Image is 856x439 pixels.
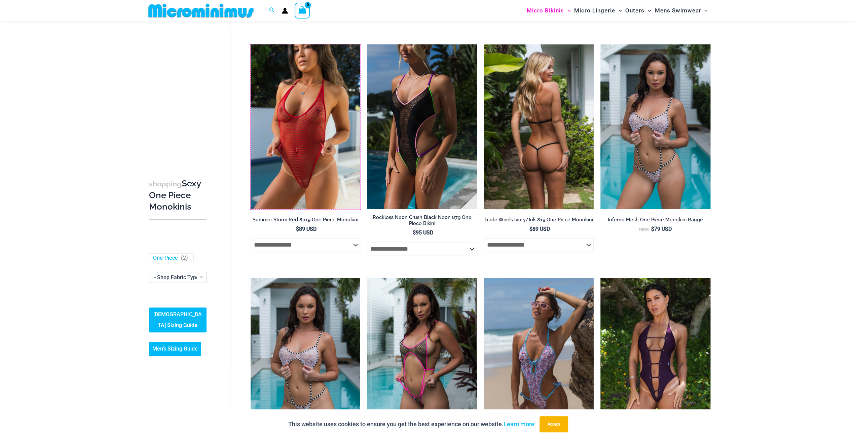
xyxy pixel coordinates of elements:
span: ( ) [181,255,188,262]
a: Inferno Mesh Black White 8561 One Piece 05Inferno Mesh Olive Fuchsia 8561 One Piece 03Inferno Mes... [600,44,710,209]
span: - Shop Fabric Type [149,272,206,283]
a: Trade Winds Ivory/Ink 819 One Piece Monokini [484,217,594,225]
p: This website uses cookies to ensure you get the best experience on our website. [288,419,534,429]
h2: Trade Winds Ivory/Ink 819 One Piece Monokini [484,217,594,223]
span: $ [651,226,654,232]
h2: Summer Storm Red 8019 One Piece Monokini [251,217,361,223]
span: - Shop Fabric Type [154,274,199,281]
a: Men’s Sizing Guide [149,342,201,356]
span: Menu Toggle [644,2,651,19]
bdi: 95 USD [413,229,433,236]
span: shopping [149,180,182,188]
img: Summer Storm Red 8019 One Piece 04 [251,44,361,209]
a: One-Piece [153,255,178,262]
a: Search icon link [269,6,275,15]
a: Trade Winds IvoryInk 819 One Piece 06Trade Winds IvoryInk 819 One Piece 03Trade Winds IvoryInk 81... [484,44,594,209]
a: Micro LingerieMenu ToggleMenu Toggle [572,2,624,19]
a: Micro BikinisMenu ToggleMenu Toggle [525,2,572,19]
img: MM SHOP LOGO FLAT [146,3,256,18]
h2: Inferno Mesh One Piece Monokini Range [600,217,710,223]
a: Learn more [504,420,534,428]
button: Accept [539,416,568,432]
span: Micro Bikinis [527,2,564,19]
span: Mens Swimwear [655,2,701,19]
span: Menu Toggle [701,2,708,19]
a: Summer Storm Red 8019 One Piece Monokini [251,217,361,225]
a: Reckless Neon Crush Black Neon 879 One Piece 01Reckless Neon Crush Black Neon 879 One Piece 09Rec... [367,44,477,209]
a: Inferno Mesh One Piece Monokini Range [600,217,710,225]
span: - Shop Fabric Type [149,272,207,283]
span: 2 [183,255,186,261]
iframe: TrustedSite Certified [149,23,210,157]
bdi: 79 USD [651,226,672,232]
span: Micro Lingerie [574,2,615,19]
a: Account icon link [282,8,288,14]
span: Outers [625,2,644,19]
bdi: 89 USD [529,226,550,232]
h3: Sexy One Piece Monokinis [149,178,207,212]
span: Menu Toggle [564,2,571,19]
img: Trade Winds IvoryInk 819 One Piece 03 [484,44,594,209]
span: $ [529,226,532,232]
nav: Site Navigation [524,1,711,20]
h2: Reckless Neon Crush Black Neon 879 One Piece Bikini [367,214,477,227]
a: OutersMenu ToggleMenu Toggle [624,2,653,19]
img: Reckless Neon Crush Black Neon 879 One Piece 01 [367,44,477,209]
img: Inferno Mesh Black White 8561 One Piece 05 [600,44,710,209]
a: View Shopping Cart, empty [295,3,310,18]
span: $ [413,229,416,236]
a: Summer Storm Red 8019 One Piece 04Summer Storm Red 8019 One Piece 03Summer Storm Red 8019 One Pie... [251,44,361,209]
bdi: 89 USD [296,226,317,232]
a: Reckless Neon Crush Black Neon 879 One Piece Bikini [367,214,477,229]
span: From: [639,227,649,232]
span: Menu Toggle [615,2,622,19]
a: [DEMOGRAPHIC_DATA] Sizing Guide [149,307,207,332]
span: $ [296,226,299,232]
a: Mens SwimwearMenu ToggleMenu Toggle [653,2,709,19]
